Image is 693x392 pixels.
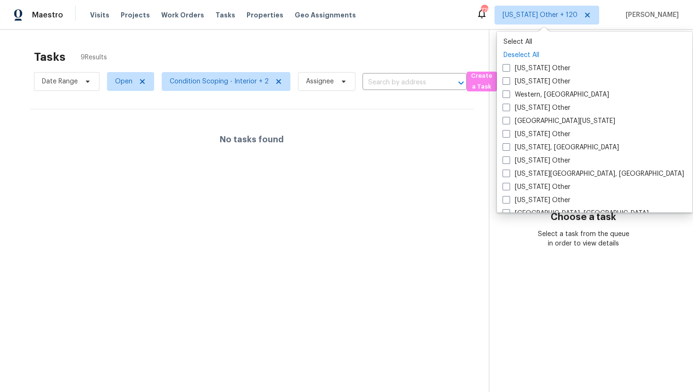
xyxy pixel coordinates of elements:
[215,12,235,18] span: Tasks
[306,77,334,86] span: Assignee
[503,130,570,139] label: [US_STATE] Other
[81,53,107,62] span: 9 Results
[363,75,440,90] input: Search by address
[503,77,570,86] label: [US_STATE] Other
[536,229,631,248] div: Select a task from the queue in order to view details
[161,10,204,20] span: Work Orders
[503,103,570,113] label: [US_STATE] Other
[503,156,570,165] label: [US_STATE] Other
[42,77,78,86] span: Date Range
[503,209,649,218] label: [GEOGRAPHIC_DATA], [GEOGRAPHIC_DATA]
[170,77,269,86] span: Condition Scoping - Interior + 2
[503,143,619,152] label: [US_STATE], [GEOGRAPHIC_DATA]
[551,212,616,222] h3: Choose a task
[503,50,686,60] p: Deselect All
[471,71,492,92] span: Create a Task
[503,169,684,179] label: [US_STATE][GEOGRAPHIC_DATA], [GEOGRAPHIC_DATA]
[247,10,283,20] span: Properties
[467,72,497,91] button: Create a Task
[121,10,150,20] span: Projects
[622,10,679,20] span: [PERSON_NAME]
[503,196,570,205] label: [US_STATE] Other
[503,64,570,73] label: [US_STATE] Other
[503,116,615,126] label: [GEOGRAPHIC_DATA][US_STATE]
[503,182,570,192] label: [US_STATE] Other
[220,135,284,144] h4: No tasks found
[34,52,66,62] h2: Tasks
[503,37,686,47] p: Select All
[454,76,468,90] button: Open
[115,77,132,86] span: Open
[295,10,356,20] span: Geo Assignments
[90,10,109,20] span: Visits
[503,90,609,99] label: Western, [GEOGRAPHIC_DATA]
[481,6,487,15] div: 770
[503,10,577,20] span: [US_STATE] Other + 120
[32,10,63,20] span: Maestro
